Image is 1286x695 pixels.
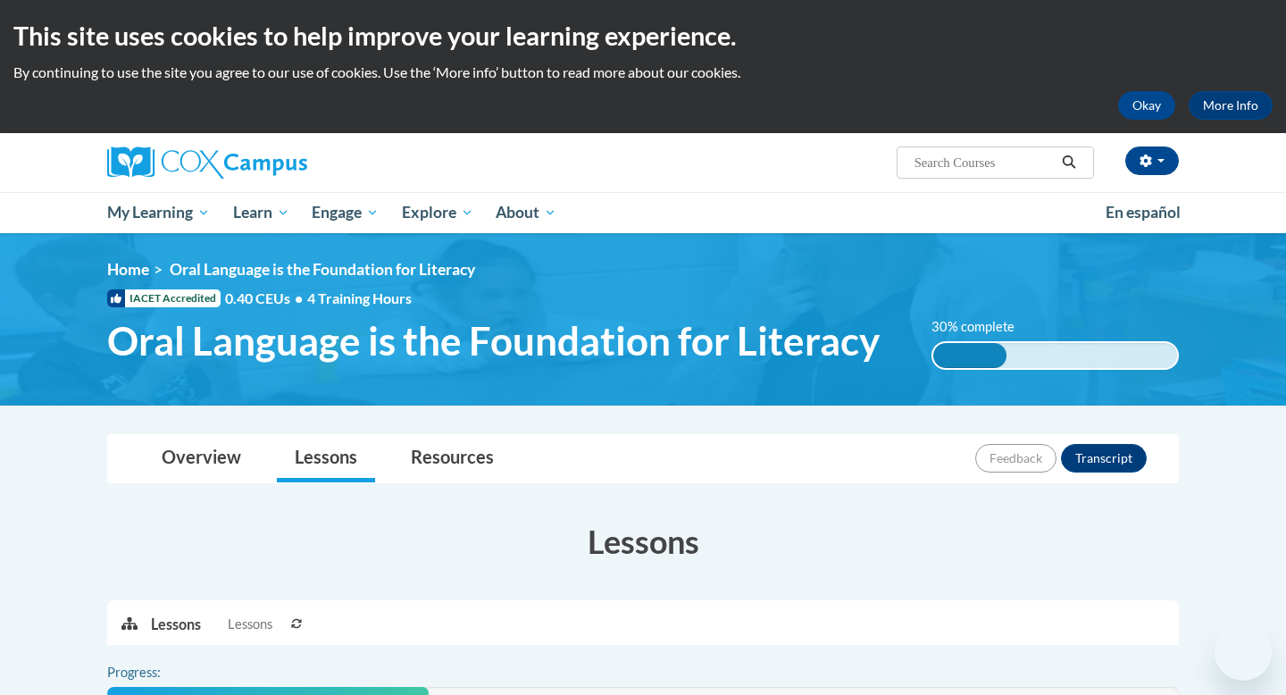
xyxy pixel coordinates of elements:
span: My Learning [107,202,210,223]
span: IACET Accredited [107,289,221,307]
a: Learn [221,192,301,233]
a: Cox Campus [107,147,447,179]
a: About [485,192,569,233]
label: 30% complete [931,317,1034,337]
button: Transcript [1061,444,1147,473]
span: Oral Language is the Foundation for Literacy [107,317,880,364]
span: Explore [402,202,473,223]
h2: This site uses cookies to help improve your learning experience. [13,18,1273,54]
div: 30% complete [933,343,1006,368]
span: 0.40 CEUs [225,289,307,308]
h3: Lessons [107,519,1179,564]
button: Okay [1118,91,1175,120]
a: Lessons [277,435,375,482]
span: 4 Training Hours [307,289,412,306]
iframe: Button to launch messaging window [1215,624,1272,681]
a: Engage [300,192,390,233]
input: Search Courses [913,152,1056,173]
div: Main menu [80,192,1206,233]
span: En español [1106,203,1181,222]
a: Explore [390,192,485,233]
span: About [496,202,556,223]
span: • [295,289,303,306]
button: Feedback [975,444,1056,473]
button: Search [1056,152,1082,173]
label: Progress: [107,663,210,682]
span: Oral Language is the Foundation for Literacy [170,260,475,279]
a: Resources [393,435,512,482]
span: Engage [312,202,379,223]
a: En español [1094,194,1192,231]
a: Home [107,260,149,279]
button: Account Settings [1125,147,1179,175]
p: Lessons [151,615,201,634]
p: By continuing to use the site you agree to our use of cookies. Use the ‘More info’ button to read... [13,63,1273,82]
a: My Learning [96,192,221,233]
a: Overview [144,435,259,482]
a: More Info [1189,91,1273,120]
img: Cox Campus [107,147,307,179]
span: Lessons [228,615,272,634]
span: Learn [233,202,289,223]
